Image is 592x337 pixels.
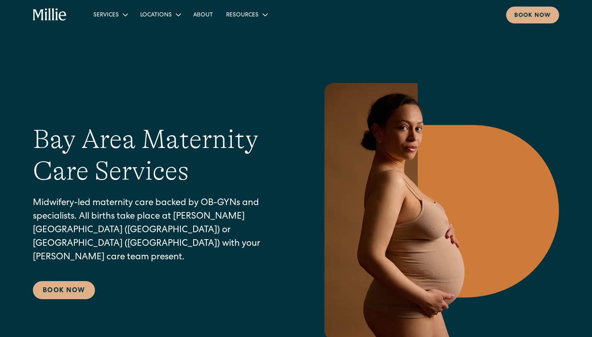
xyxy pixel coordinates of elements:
div: Resources [220,8,273,21]
p: Midwifery-led maternity care backed by OB-GYNs and specialists. All births take place at [PERSON_... [33,197,286,265]
div: Services [93,11,119,20]
div: Locations [140,11,172,20]
a: home [33,8,67,21]
a: Book Now [33,281,95,299]
div: Locations [134,8,187,21]
div: Services [87,8,134,21]
h1: Bay Area Maternity Care Services [33,124,286,187]
a: Book now [506,7,559,23]
a: About [187,8,220,21]
div: Resources [226,11,259,20]
div: Book now [514,12,551,20]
